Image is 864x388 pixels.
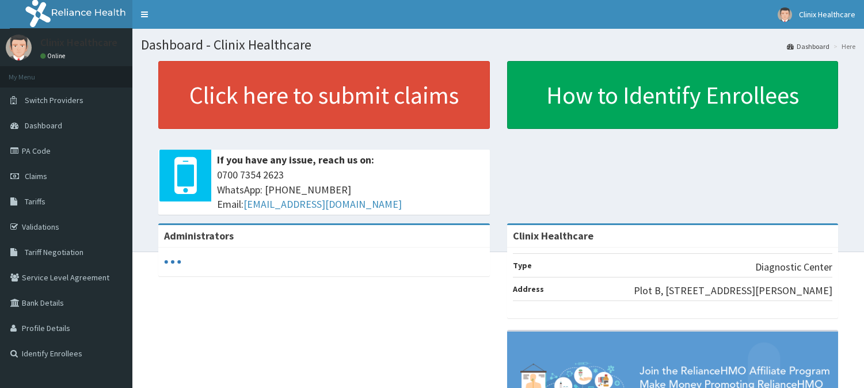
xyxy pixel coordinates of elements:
span: 0700 7354 2623 WhatsApp: [PHONE_NUMBER] Email: [217,168,484,212]
h1: Dashboard - Clinix Healthcare [141,37,855,52]
svg: audio-loading [164,253,181,271]
span: Tariffs [25,196,45,207]
strong: Clinix Healthcare [513,229,593,242]
span: Claims [25,171,47,181]
a: [EMAIL_ADDRESS][DOMAIN_NAME] [243,197,402,211]
a: Click here to submit claims [158,61,490,129]
a: Dashboard [787,41,829,51]
p: Clinix Healthcare [40,37,117,48]
span: Dashboard [25,120,62,131]
b: Type [513,260,532,271]
span: Clinix Healthcare [799,9,855,20]
b: If you have any issue, reach us on: [217,153,374,166]
a: How to Identify Enrollees [507,61,839,129]
b: Address [513,284,544,294]
img: User Image [778,7,792,22]
p: Diagnostic Center [755,260,832,275]
li: Here [831,41,855,51]
span: Switch Providers [25,95,83,105]
p: Plot B, [STREET_ADDRESS][PERSON_NAME] [634,283,832,298]
b: Administrators [164,229,234,242]
a: Online [40,52,68,60]
img: User Image [6,35,32,60]
span: Tariff Negotiation [25,247,83,257]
